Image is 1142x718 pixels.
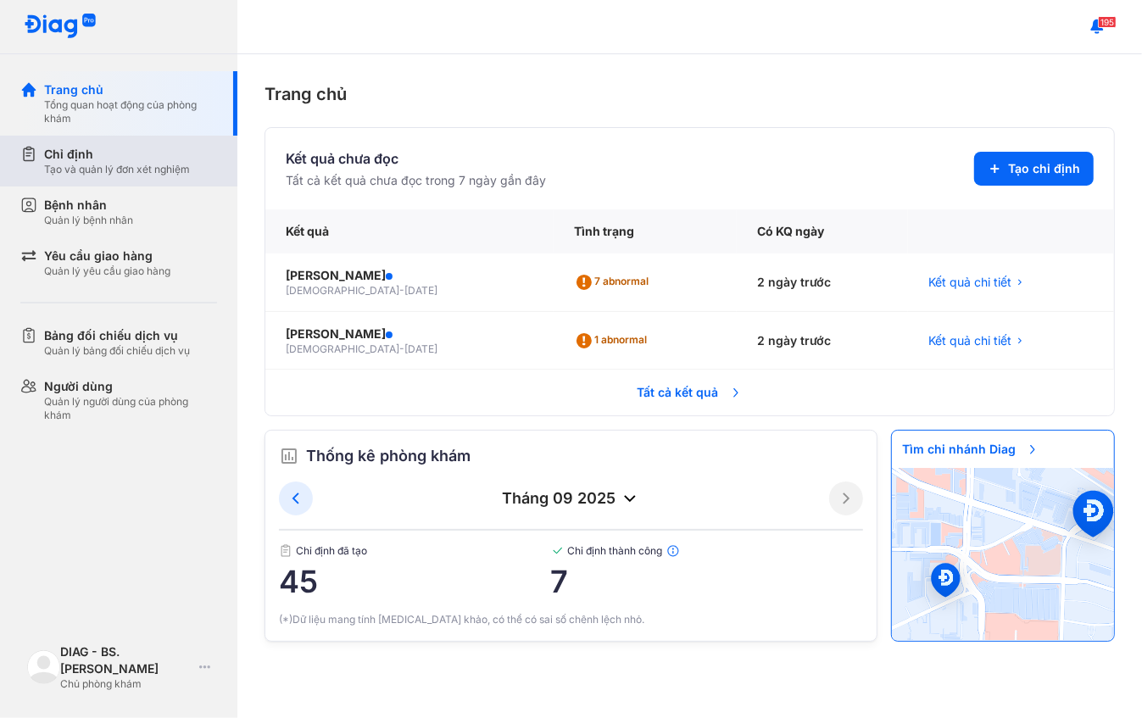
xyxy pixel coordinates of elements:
span: 45 [279,565,551,598]
span: Kết quả chi tiết [928,332,1011,349]
div: 7 abnormal [574,269,655,296]
div: 2 ngày trước [737,312,908,370]
div: Có KQ ngày [737,209,908,253]
span: Thống kê phòng khám [306,444,471,468]
span: 7 [551,565,864,598]
div: Quản lý yêu cầu giao hàng [44,264,170,278]
img: logo [27,650,60,683]
img: order.5a6da16c.svg [279,446,299,466]
div: Trang chủ [265,81,1115,107]
img: checked-green.01cc79e0.svg [551,544,565,558]
span: Chỉ định đã tạo [279,544,551,558]
div: Chủ phòng khám [60,677,192,691]
span: - [399,342,404,355]
button: Tạo chỉ định [974,152,1094,186]
img: logo [24,14,97,40]
div: Quản lý bệnh nhân [44,214,133,227]
span: Chỉ định thành công [551,544,864,558]
div: Bảng đối chiếu dịch vụ [44,327,190,344]
div: Tình trạng [554,209,737,253]
div: Trang chủ [44,81,217,98]
span: Kết quả chi tiết [928,274,1011,291]
img: document.50c4cfd0.svg [279,544,292,558]
div: Người dùng [44,378,217,395]
div: Kết quả [265,209,554,253]
div: Tạo và quản lý đơn xét nghiệm [44,163,190,176]
div: DIAG - BS. [PERSON_NAME] [60,643,192,677]
span: [DEMOGRAPHIC_DATA] [286,342,399,355]
div: [PERSON_NAME] [286,326,533,342]
div: (*)Dữ liệu mang tính [MEDICAL_DATA] khảo, có thể có sai số chênh lệch nhỏ. [279,612,863,627]
img: info.7e716105.svg [666,544,680,558]
span: [DEMOGRAPHIC_DATA] [286,284,399,297]
div: Bệnh nhân [44,197,133,214]
span: [DATE] [404,342,437,355]
div: 1 abnormal [574,327,654,354]
span: - [399,284,404,297]
span: [DATE] [404,284,437,297]
div: Quản lý người dùng của phòng khám [44,395,217,422]
div: Kết quả chưa đọc [286,148,546,169]
div: Quản lý bảng đối chiếu dịch vụ [44,344,190,358]
span: Tìm chi nhánh Diag [892,431,1050,468]
span: Tất cả kết quả [627,374,753,411]
div: [PERSON_NAME] [286,267,533,284]
div: Yêu cầu giao hàng [44,248,170,264]
div: Tổng quan hoạt động của phòng khám [44,98,217,125]
div: tháng 09 2025 [313,488,829,509]
div: 2 ngày trước [737,253,908,312]
span: 195 [1098,16,1117,28]
div: Chỉ định [44,146,190,163]
div: Tất cả kết quả chưa đọc trong 7 ngày gần đây [286,172,546,189]
span: Tạo chỉ định [1008,160,1080,177]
